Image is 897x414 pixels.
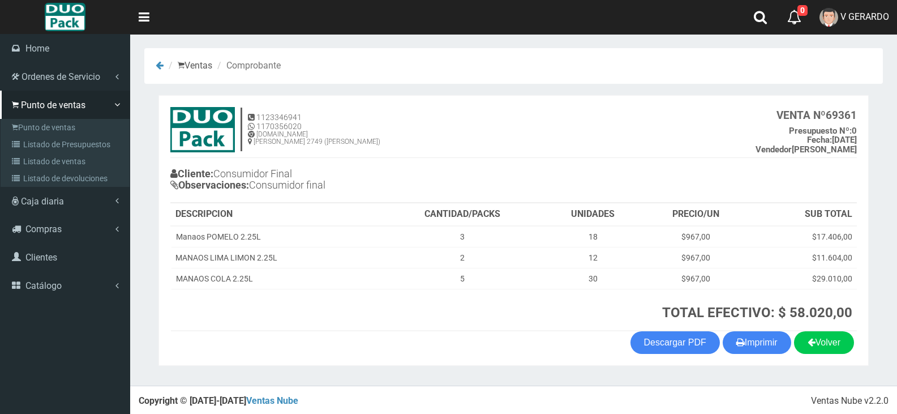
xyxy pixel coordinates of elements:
[543,247,643,268] td: 12
[214,59,281,72] li: Comprobante
[25,43,49,54] span: Home
[662,305,852,321] strong: TOTAL EFECTIVO: $ 58.020,00
[643,247,749,268] td: $967,00
[171,226,381,247] td: Manaos POMELO 2.25L
[789,126,857,136] b: 0
[171,268,381,289] td: MANAOS COLA 2.25L
[643,226,749,247] td: $967,00
[381,247,543,268] td: 2
[170,168,213,180] b: Cliente:
[381,268,543,289] td: 5
[3,170,130,187] a: Listado de devoluciones
[819,8,838,27] img: User Image
[811,395,889,408] div: Ventas Nube v2.2.0
[723,331,791,354] button: Imprimir
[543,226,643,247] td: 18
[794,331,854,354] a: Volver
[776,109,857,122] b: 69361
[749,226,857,247] td: $17.406,00
[45,3,85,31] img: Logo grande
[3,119,130,136] a: Punto de ventas
[25,224,62,234] span: Compras
[166,59,212,72] li: Ventas
[246,395,298,406] a: Ventas Nube
[807,135,832,145] strong: Fecha:
[807,135,857,145] b: [DATE]
[3,153,130,170] a: Listado de ventas
[789,126,852,136] strong: Presupuesto Nº:
[21,196,64,207] span: Caja diaria
[170,107,235,152] img: 15ec80cb8f772e35c0579ae6ae841c79.jpg
[25,252,57,263] span: Clientes
[171,203,381,226] th: DESCRIPCION
[381,226,543,247] td: 3
[756,144,792,155] strong: Vendedor
[630,331,720,354] a: Descargar PDF
[749,203,857,226] th: SUB TOTAL
[643,268,749,289] td: $967,00
[776,109,826,122] strong: VENTA Nº
[3,136,130,153] a: Listado de Presupuestos
[248,113,380,131] h5: 1123346941 1170356020
[248,131,380,146] h6: [DOMAIN_NAME] [PERSON_NAME] 2749 ([PERSON_NAME])
[170,165,514,197] h4: Consumidor Final Consumidor final
[139,395,298,406] strong: Copyright © [DATE]-[DATE]
[543,203,643,226] th: UNIDADES
[797,5,808,16] span: 0
[171,247,381,268] td: MANAOS LIMA LIMON 2.25L
[749,247,857,268] td: $11.604,00
[381,203,543,226] th: CANTIDAD/PACKS
[643,203,749,226] th: PRECIO/UN
[749,268,857,289] td: $29.010,00
[22,71,100,82] span: Ordenes de Servicio
[840,11,889,22] span: V GERARDO
[543,268,643,289] td: 30
[756,144,857,155] b: [PERSON_NAME]
[21,100,85,110] span: Punto de ventas
[25,280,62,291] span: Catálogo
[170,179,249,191] b: Observaciones:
